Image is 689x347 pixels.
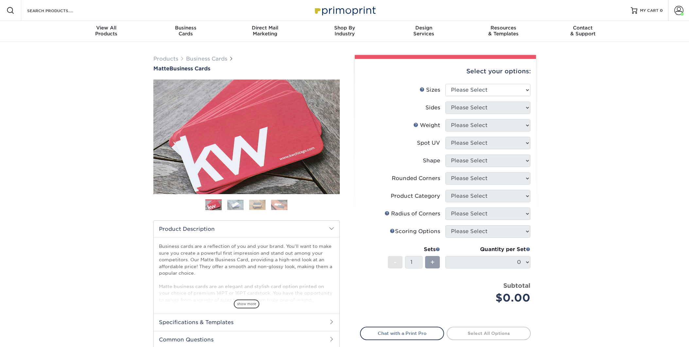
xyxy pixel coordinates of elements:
span: View All [67,25,146,31]
div: Sides [425,104,440,112]
img: Business Cards 04 [271,200,287,210]
div: Spot UV [417,139,440,147]
a: Resources& Templates [464,21,543,42]
div: Shape [423,157,440,165]
span: Contact [543,25,623,31]
a: Direct MailMarketing [225,21,305,42]
p: Business cards are a reflection of you and your brand. You'll want to make sure you create a powe... [159,243,334,336]
img: Business Cards 03 [249,200,266,210]
div: Rounded Corners [392,174,440,182]
div: Radius of Corners [385,210,440,218]
span: - [394,257,397,267]
div: Select your options: [360,59,531,84]
span: Shop By [305,25,384,31]
input: SEARCH PRODUCTS..... [26,7,90,14]
a: Select All Options [447,327,531,340]
a: Contact& Support [543,21,623,42]
span: show more [234,300,259,308]
div: & Support [543,25,623,37]
span: + [430,257,435,267]
div: Cards [146,25,225,37]
div: $0.00 [450,290,530,306]
span: Resources [464,25,543,31]
a: BusinessCards [146,21,225,42]
span: MY CART [640,8,659,13]
span: Direct Mail [225,25,305,31]
a: MatteBusiness Cards [153,65,340,72]
span: Design [384,25,464,31]
div: Quantity per Set [445,246,530,253]
div: Services [384,25,464,37]
a: Products [153,56,178,62]
div: Scoring Options [390,228,440,235]
span: Matte [153,65,169,72]
h2: Product Description [154,221,339,237]
img: Matte 01 [153,44,340,230]
h2: Specifications & Templates [154,314,339,331]
h1: Business Cards [153,65,340,72]
span: Business [146,25,225,31]
a: Shop ByIndustry [305,21,384,42]
img: Primoprint [312,3,377,17]
div: Weight [413,121,440,129]
div: Industry [305,25,384,37]
a: View AllProducts [67,21,146,42]
span: 0 [660,8,663,13]
a: DesignServices [384,21,464,42]
a: Chat with a Print Pro [360,327,444,340]
img: Business Cards 02 [227,200,244,210]
div: Product Category [391,192,440,200]
div: Sets [388,246,440,253]
div: Products [67,25,146,37]
div: Sizes [420,86,440,94]
a: Business Cards [186,56,227,62]
div: & Templates [464,25,543,37]
strong: Subtotal [503,282,530,289]
div: Marketing [225,25,305,37]
img: Business Cards 01 [205,197,222,213]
